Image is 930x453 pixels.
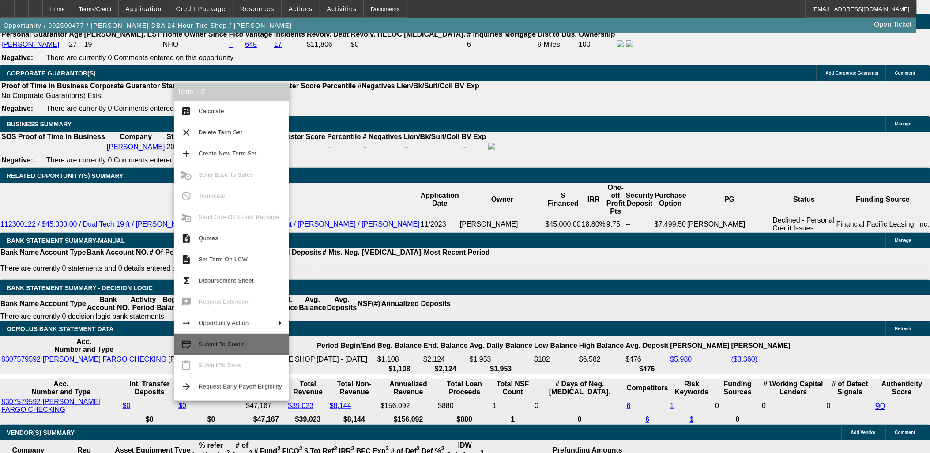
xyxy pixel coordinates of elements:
th: Low Balance [534,337,578,354]
a: 1 [670,402,674,409]
a: ($3,360) [731,355,758,363]
span: Resources [240,5,275,12]
th: Bank Account NO. [87,248,149,257]
span: 0 [762,402,766,409]
mat-icon: add [181,148,192,159]
th: $8,144 [329,415,379,424]
b: # Employees [180,82,223,90]
a: 6 [646,415,650,423]
b: Lien/Bk/Suit/Coll [397,82,453,90]
b: Start [162,82,177,90]
span: Application [125,5,162,12]
th: Acc. Number and Type [1,337,167,354]
p: There are currently 0 statements and 0 details entered on this opportunity [0,264,490,272]
mat-icon: calculate [181,106,192,117]
sup: 2 [334,445,337,452]
td: $0 [350,40,466,49]
span: VENDOR(S) SUMMARY [7,429,75,436]
th: Funding Sources [715,380,761,396]
a: 1 [690,415,694,423]
sup: 2 [441,445,444,452]
div: $156,092 [380,402,436,410]
th: $1,108 [377,365,422,374]
th: Funding Source [836,183,930,216]
th: # Working Capital Lenders [762,380,826,396]
th: Authenticity Score [875,380,929,396]
b: Percentile [327,133,361,140]
td: -- [403,142,460,152]
th: SOS [1,132,17,141]
th: Most Recent Period [424,248,490,257]
th: $2,124 [423,365,468,374]
th: Bank Account NO. [87,295,130,312]
b: Company [120,133,152,140]
button: Credit Package [169,0,233,17]
b: Percentile [322,82,356,90]
th: NSF(#) [357,295,381,312]
th: Avg. Deposit [625,337,669,354]
th: IRR [581,183,606,216]
th: Account Type [39,248,87,257]
b: Ownership [579,30,615,38]
td: $7,499.50 [654,216,687,233]
a: 8307579592 [PERSON_NAME] FARGO CHECKING [1,398,101,413]
th: $156,092 [380,415,437,424]
div: Term - 2 [174,83,289,101]
td: $6,582 [579,355,624,364]
th: Risk Keywords [670,380,714,396]
a: Open Ticket [871,17,915,32]
th: Acc. Number and Type [1,380,121,396]
th: $47,167 [245,415,286,424]
td: No Corporate Guarantor(s) Exist [1,91,483,100]
td: 18.80% [581,216,606,233]
td: -- [625,216,654,233]
span: Calculate [199,108,224,114]
td: -- [461,142,487,152]
b: # Inquiries [467,30,502,38]
th: Int. Transfer Deposits [122,380,177,396]
th: $39,023 [288,415,328,424]
span: Opportunity Action [199,320,249,326]
th: Status [772,183,836,216]
a: -- [229,41,234,48]
td: 27 [68,40,83,49]
th: Acc. Holder Name [168,337,315,354]
span: There are currently 0 Comments entered on this opportunity [46,105,233,112]
td: [PERSON_NAME] DBA 24 HOUR TIRE SHOP [168,355,315,364]
th: Account Type [39,295,87,312]
span: Activities [327,5,357,12]
span: Add Corporate Guarantor [826,71,879,75]
span: There are currently 0 Comments entered on this opportunity [46,54,233,61]
sup: 2 [277,445,280,452]
span: CORPORATE GUARANTOR(S) [7,70,96,77]
b: #Negatives [358,82,395,90]
span: Quotes [199,235,218,242]
th: Avg. Daily Balance [469,337,533,354]
th: $0 [122,415,177,424]
th: $ Financed [545,183,581,216]
div: -- [327,143,361,151]
th: $880 [437,415,491,424]
td: 11/2023 [420,216,459,233]
td: 9 Miles [538,40,578,49]
th: Annualized Revenue [380,380,437,396]
td: Financial Pacific Leasing, Inc. [836,216,930,233]
th: Annualized Deposits [381,295,451,312]
img: linkedin-icon.png [626,40,633,47]
td: [PERSON_NAME] [459,216,545,233]
td: $11,806 [306,40,350,49]
span: Opportunity / 092500477 / [PERSON_NAME] DBA 24 Hour Tire Shop / [PERSON_NAME] [4,22,292,29]
th: Owner [459,183,545,216]
td: [DATE] - [DATE] [316,355,376,364]
sup: 2 [417,445,420,452]
span: Add Vendor [851,430,876,435]
mat-icon: arrow_right_alt [181,318,192,328]
th: $1,953 [469,365,533,374]
img: facebook-icon.png [617,40,624,47]
div: -- [256,143,325,151]
b: Paynet Master Score [256,133,325,140]
mat-icon: arrow_forward [181,381,192,392]
td: 0 [715,397,761,414]
b: Lien/Bk/Suit/Coll [404,133,460,140]
b: Dist to Bus. [538,30,577,38]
